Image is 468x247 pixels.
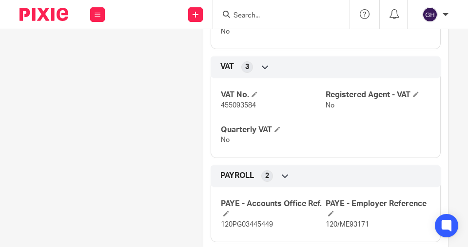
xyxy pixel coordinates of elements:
span: 455093584 [221,102,256,109]
span: 120PG03445449 [221,221,273,228]
span: No [221,137,230,143]
input: Search [233,12,320,20]
h4: Registered Agent - VAT [326,90,430,100]
span: 3 [245,62,249,72]
h4: PAYE - Employer Reference [326,199,430,220]
span: No [326,102,334,109]
span: No [221,28,230,35]
h4: PAYE - Accounts Office Ref. [221,199,326,220]
span: VAT [220,62,234,72]
img: Pixie [19,8,68,21]
span: PAYROLL [220,171,254,181]
span: 2 [265,171,269,181]
img: svg%3E [422,7,438,22]
span: 120/ME93171 [326,221,369,228]
h4: Quarterly VAT [221,125,326,135]
h4: VAT No. [221,90,326,100]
